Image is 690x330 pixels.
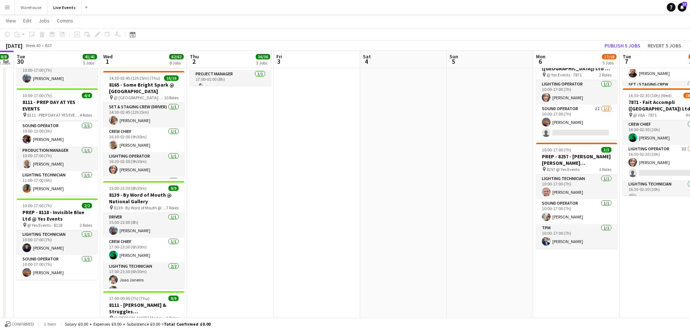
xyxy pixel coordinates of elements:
app-card-role: Lighting Operator1/116:30-02:00 (9h30m)[PERSON_NAME] [103,152,184,177]
app-card-role: Lighting Technician4/4 [103,177,184,233]
span: 6 Roles [166,315,179,321]
span: 3 Roles [599,167,611,172]
span: Sun [449,53,458,60]
span: 4/4 [82,93,92,98]
span: Fri [276,53,282,60]
button: Revert 5 jobs [645,41,684,50]
span: 17 [682,2,687,7]
app-card-role: Set & Staging Crew (Driver)1/114:30-02:45 (12h15m)[PERSON_NAME] [103,103,184,128]
div: 8 Jobs [170,60,183,66]
app-job-card: 10:00-17:00 (7h)4/48111 - PREP DAY AT YES EVENTS 8111 - PREP DAY AT YES EVENTS4 RolesHead of Oper... [17,88,98,196]
app-card-role: Sound Operator1/110:00-13:00 (3h)[PERSON_NAME] [17,122,98,146]
span: @ [PERSON_NAME] Modern - 8111 [114,315,166,321]
span: 17:00-00:00 (7h) (Thu) [109,296,150,301]
a: 17 [678,3,686,12]
app-card-role: Production Manager1/110:00-17:00 (7h)[PERSON_NAME] [17,146,98,171]
button: Publish 5 jobs [602,41,643,50]
div: Salary £0.00 + Expenses £0.00 + Subsistence £0.00 = [65,321,210,327]
div: BST [45,43,52,48]
a: Jobs [36,16,53,25]
button: Warehouse [15,0,47,14]
app-job-card: 10:00-17:00 (7h)3/3PREP - 8257 - [PERSON_NAME] [PERSON_NAME] International @ Yes Events 8257 @ Ye... [536,143,617,248]
span: Wed [103,53,113,60]
span: 8257 @ Yes Events [547,167,580,172]
app-job-card: 15:00-23:30 (8h30m)9/98139 - By Word of Mouth @ National Gallery 8139 - By Word of Mouth @ Nation... [103,181,184,288]
app-card-role: Lighting Technician1/110:00-17:00 (7h)[PERSON_NAME] [536,175,617,199]
app-card-role: Site Technician1/110:00-17:00 (7h)[PERSON_NAME] [17,61,98,85]
span: 4 [362,57,371,66]
span: Tue [17,53,25,60]
span: 10:00-17:00 (7h) [542,147,571,153]
app-card-role: Sound Operator1/110:00-17:00 (7h)[PERSON_NAME] [17,255,98,280]
span: 2 Roles [599,72,611,78]
app-card-role: Lighting Technician1/110:00-17:00 (7h)[PERSON_NAME] [17,230,98,255]
span: Tue [623,53,631,60]
span: 2 Roles [80,222,92,228]
app-card-role: Lighting Technician1/111:00-17:00 (6h)[PERSON_NAME] [17,171,98,196]
h3: 8165 - Some Bright Spark @ [GEOGRAPHIC_DATA] [103,82,184,95]
span: 30 [16,57,25,66]
span: 7 [622,57,631,66]
span: 14:30-02:45 (12h15m) (Thu) [109,75,160,81]
span: 3/3 [601,147,611,153]
app-card-role: Crew Chief1/117:00-23:30 (6h30m)[PERSON_NAME] [103,238,184,262]
span: 4 Roles [80,112,92,118]
span: Total Confirmed £0.00 [164,321,210,327]
span: 62/62 [169,54,184,59]
app-job-card: 14:30-02:45 (12h15m) (Thu)16/168165 - Some Bright Spark @ [GEOGRAPHIC_DATA] @ [GEOGRAPHIC_DATA] -... [103,71,184,178]
span: 7 Roles [166,205,179,210]
span: 1 item [41,321,59,327]
app-job-card: 10:00-17:00 (7h)2/3PREP - 7871 - Fait Accompli ([GEOGRAPHIC_DATA]) Ltd @ YES Events @ Yes Events ... [536,48,617,140]
app-card-role: Crew Chief1/116:30-02:00 (9h30m)[PERSON_NAME] [103,128,184,152]
span: Sat [363,53,371,60]
button: Live Events [47,0,82,14]
span: Week 40 [24,43,42,48]
span: Jobs [39,17,50,24]
span: 2/2 [82,203,92,208]
a: Edit [20,16,34,25]
app-card-role: Sound Operator1/110:00-17:00 (7h)[PERSON_NAME] [536,199,617,224]
span: 2 [189,57,199,66]
app-job-card: 10:00-17:00 (7h)2/2PREP - 8118 - Invisible Blue Ltd @ Yes Events @ Yes Events - 81182 RolesLighti... [17,199,98,280]
span: Thu [190,53,199,60]
div: 3 Jobs [256,60,270,66]
app-card-role: Driver1/115:00-23:00 (8h)[PERSON_NAME] [103,213,184,238]
h3: PREP - 8118 - Invisible Blue Ltd @ Yes Events [17,209,98,222]
span: View [6,17,16,24]
h3: 8139 - By Word of Mouth @ National Gallery [103,192,184,205]
span: Edit [23,17,32,24]
app-card-role: Project Manager1/117:00-01:00 (8h)[PERSON_NAME] [190,70,271,95]
a: Comms [54,16,76,25]
app-card-role: Sound Operator2I1/210:00-17:00 (7h)[PERSON_NAME] [536,105,617,140]
span: 16:30-02:30 (10h) (Wed) [628,93,672,98]
span: @ Yes Events - 8118 [27,222,62,228]
span: Mon [536,53,545,60]
span: 16/16 [164,75,179,81]
span: 1 [102,57,113,66]
span: 5 [448,57,458,66]
span: @ V&A - 7871 [633,112,657,118]
span: 6 [535,57,545,66]
span: 36/36 [256,54,270,59]
span: 3 [275,57,282,66]
h3: 8111 - PREP DAY AT YES EVENTS [17,99,98,112]
span: 10:00-17:00 (7h) [22,93,52,98]
app-card-role: TPM1/110:00-17:00 (7h)[PERSON_NAME] [536,224,617,248]
span: 10:00-17:00 (7h) [22,203,52,208]
span: 41/41 [83,54,97,59]
button: Confirmed [4,320,35,328]
a: View [3,16,19,25]
div: [DATE] [6,42,22,49]
span: 17/18 [602,54,616,59]
app-card-role: Lighting Technician2/217:00-23:30 (6h30m)Joao Janeiro[PERSON_NAME] [103,262,184,297]
div: 5 Jobs [83,60,97,66]
span: Comms [57,17,73,24]
span: 15:00-23:30 (8h30m) [109,185,147,191]
h3: 8111 - [PERSON_NAME] & Struggles ([GEOGRAPHIC_DATA]) Ltd @ [PERSON_NAME][GEOGRAPHIC_DATA] [103,302,184,315]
